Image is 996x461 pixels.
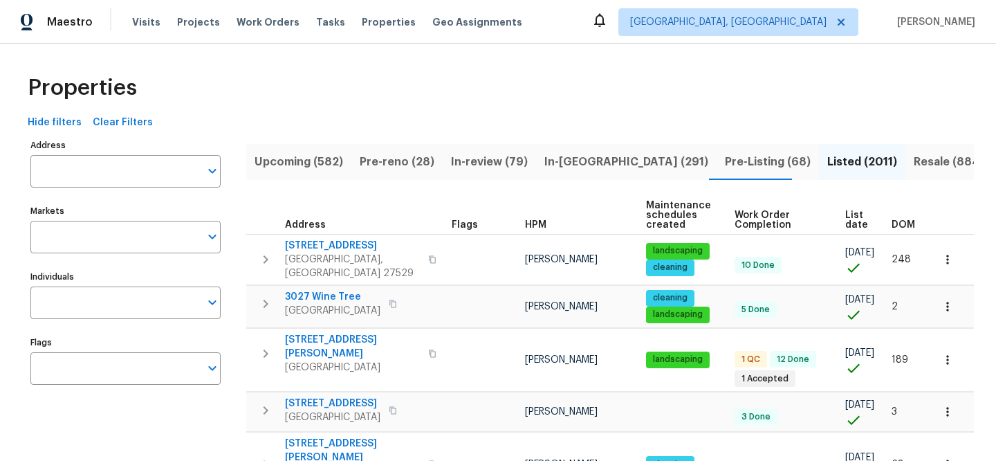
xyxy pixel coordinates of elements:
[316,17,345,27] span: Tasks
[177,15,220,29] span: Projects
[892,15,975,29] span: [PERSON_NAME]
[87,110,158,136] button: Clear Filters
[525,220,546,230] span: HPM
[285,304,380,318] span: [GEOGRAPHIC_DATA]
[203,227,222,246] button: Open
[647,245,708,257] span: landscaping
[28,114,82,132] span: Hide filters
[285,410,380,424] span: [GEOGRAPHIC_DATA]
[285,220,326,230] span: Address
[736,373,794,385] span: 1 Accepted
[845,400,874,410] span: [DATE]
[646,201,711,230] span: Maintenance schedules created
[647,292,693,304] span: cleaning
[736,304,775,316] span: 5 Done
[736,260,780,271] span: 10 Done
[30,141,221,150] label: Address
[892,302,898,311] span: 2
[735,210,822,230] span: Work Order Completion
[285,290,380,304] span: 3027 Wine Tree
[845,248,874,257] span: [DATE]
[771,354,815,365] span: 12 Done
[647,354,708,365] span: landscaping
[285,397,380,410] span: [STREET_ADDRESS]
[22,110,87,136] button: Hide filters
[132,15,160,29] span: Visits
[525,407,598,417] span: [PERSON_NAME]
[28,81,137,95] span: Properties
[892,255,911,264] span: 248
[736,354,766,365] span: 1 QC
[647,262,693,273] span: cleaning
[914,152,984,172] span: Resale (884)
[30,273,221,281] label: Individuals
[845,210,868,230] span: List date
[30,207,221,215] label: Markets
[892,407,897,417] span: 3
[525,355,598,365] span: [PERSON_NAME]
[362,15,416,29] span: Properties
[451,152,528,172] span: In-review (79)
[544,152,708,172] span: In-[GEOGRAPHIC_DATA] (291)
[827,152,897,172] span: Listed (2011)
[525,255,598,264] span: [PERSON_NAME]
[452,220,478,230] span: Flags
[892,355,908,365] span: 189
[892,220,915,230] span: DOM
[93,114,153,132] span: Clear Filters
[47,15,93,29] span: Maestro
[845,348,874,358] span: [DATE]
[647,309,708,320] span: landscaping
[203,161,222,181] button: Open
[30,338,221,347] label: Flags
[255,152,343,172] span: Upcoming (582)
[630,15,827,29] span: [GEOGRAPHIC_DATA], [GEOGRAPHIC_DATA]
[285,239,420,253] span: [STREET_ADDRESS]
[845,295,874,305] span: [DATE]
[285,253,420,280] span: [GEOGRAPHIC_DATA], [GEOGRAPHIC_DATA] 27529
[432,15,522,29] span: Geo Assignments
[285,361,420,374] span: [GEOGRAPHIC_DATA]
[360,152,434,172] span: Pre-reno (28)
[736,411,776,423] span: 3 Done
[525,302,598,311] span: [PERSON_NAME]
[725,152,811,172] span: Pre-Listing (68)
[285,333,420,361] span: [STREET_ADDRESS][PERSON_NAME]
[237,15,299,29] span: Work Orders
[203,293,222,312] button: Open
[203,359,222,378] button: Open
